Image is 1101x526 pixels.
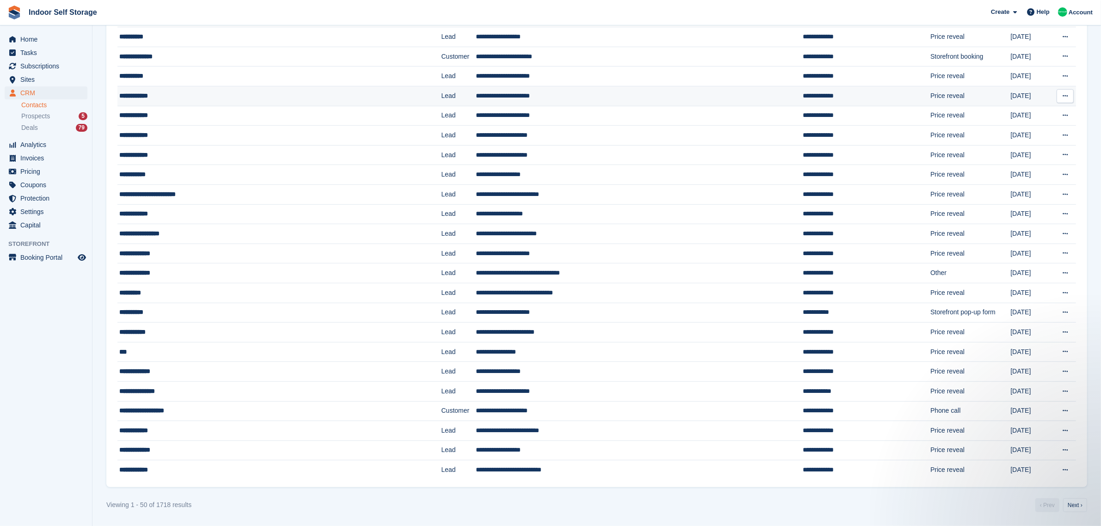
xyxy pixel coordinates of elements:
[5,219,87,232] a: menu
[20,251,76,264] span: Booking Portal
[930,224,1010,244] td: Price reveal
[5,60,87,73] a: menu
[441,126,476,146] td: Lead
[20,205,76,218] span: Settings
[1010,27,1052,47] td: [DATE]
[441,47,476,67] td: Customer
[1010,303,1052,323] td: [DATE]
[1010,362,1052,382] td: [DATE]
[79,112,87,120] div: 5
[930,27,1010,47] td: Price reveal
[930,342,1010,362] td: Price reveal
[5,86,87,99] a: menu
[1010,47,1052,67] td: [DATE]
[1058,7,1067,17] img: Helen Nicholls
[441,263,476,283] td: Lead
[5,152,87,165] a: menu
[5,138,87,151] a: menu
[1010,184,1052,204] td: [DATE]
[930,440,1010,460] td: Price reveal
[5,205,87,218] a: menu
[930,204,1010,224] td: Price reveal
[441,303,476,323] td: Lead
[20,138,76,151] span: Analytics
[7,6,21,19] img: stora-icon-8386f47178a22dfd0bd8f6a31ec36ba5ce8667c1dd55bd0f319d3a0aa187defe.svg
[1010,421,1052,441] td: [DATE]
[20,60,76,73] span: Subscriptions
[1010,145,1052,165] td: [DATE]
[1010,126,1052,146] td: [DATE]
[930,244,1010,263] td: Price reveal
[1010,244,1052,263] td: [DATE]
[76,124,87,132] div: 79
[5,192,87,205] a: menu
[930,381,1010,401] td: Price reveal
[8,239,92,249] span: Storefront
[930,184,1010,204] td: Price reveal
[1010,283,1052,303] td: [DATE]
[20,86,76,99] span: CRM
[441,204,476,224] td: Lead
[441,184,476,204] td: Lead
[5,46,87,59] a: menu
[930,145,1010,165] td: Price reveal
[441,362,476,382] td: Lead
[441,244,476,263] td: Lead
[441,145,476,165] td: Lead
[441,342,476,362] td: Lead
[441,67,476,86] td: Lead
[25,5,101,20] a: Indoor Self Storage
[441,165,476,185] td: Lead
[20,219,76,232] span: Capital
[1010,401,1052,421] td: [DATE]
[1010,204,1052,224] td: [DATE]
[441,86,476,106] td: Lead
[1010,106,1052,126] td: [DATE]
[1010,440,1052,460] td: [DATE]
[991,7,1009,17] span: Create
[930,421,1010,441] td: Price reveal
[1033,498,1089,512] nav: Pages
[930,86,1010,106] td: Price reveal
[930,401,1010,421] td: Phone call
[1010,342,1052,362] td: [DATE]
[20,152,76,165] span: Invoices
[1010,323,1052,343] td: [DATE]
[5,178,87,191] a: menu
[21,101,87,110] a: Contacts
[1010,460,1052,480] td: [DATE]
[1037,7,1050,17] span: Help
[930,263,1010,283] td: Other
[1035,498,1059,512] a: Previous
[1010,263,1052,283] td: [DATE]
[441,460,476,480] td: Lead
[930,362,1010,382] td: Price reveal
[930,165,1010,185] td: Price reveal
[76,252,87,263] a: Preview store
[930,303,1010,323] td: Storefront pop-up form
[930,67,1010,86] td: Price reveal
[5,165,87,178] a: menu
[441,27,476,47] td: Lead
[930,460,1010,480] td: Price reveal
[441,106,476,126] td: Lead
[5,33,87,46] a: menu
[441,224,476,244] td: Lead
[441,283,476,303] td: Lead
[21,112,50,121] span: Prospects
[441,401,476,421] td: Customer
[441,421,476,441] td: Lead
[441,440,476,460] td: Lead
[5,251,87,264] a: menu
[1010,224,1052,244] td: [DATE]
[441,381,476,401] td: Lead
[5,73,87,86] a: menu
[930,106,1010,126] td: Price reveal
[1069,8,1093,17] span: Account
[20,73,76,86] span: Sites
[930,126,1010,146] td: Price reveal
[21,123,38,132] span: Deals
[106,500,191,510] div: Viewing 1 - 50 of 1718 results
[21,123,87,133] a: Deals 79
[20,165,76,178] span: Pricing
